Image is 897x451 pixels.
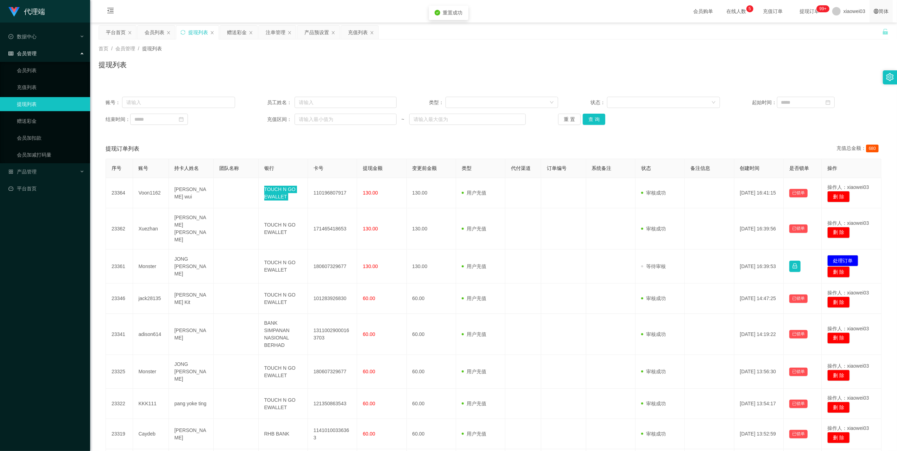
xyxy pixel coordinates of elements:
[308,178,357,208] td: 110196807917
[106,208,133,249] td: 23362
[641,190,666,196] span: 审核成功
[188,26,208,39] div: 提现列表
[789,189,808,197] button: 已锁单
[169,208,214,249] td: [PERSON_NAME] [PERSON_NAME]
[133,355,169,389] td: Monster
[122,97,235,108] input: 请输入
[139,165,149,171] span: 账号
[106,389,133,419] td: 23322
[106,26,126,39] div: 平台首页
[407,208,456,249] td: 130.00
[99,46,108,51] span: 首页
[827,332,850,344] button: 删 除
[462,263,486,269] span: 用户充值
[734,284,784,314] td: [DATE] 14:47:25
[641,401,666,406] span: 审核成功
[24,0,45,23] h1: 代理端
[886,73,894,81] i: 图标: setting
[133,284,169,314] td: jack28135
[407,389,456,419] td: 60.00
[547,165,567,171] span: 订单编号
[348,26,368,39] div: 充值列表
[288,31,292,35] i: 图标: close
[734,389,784,419] td: [DATE] 13:54:17
[827,402,850,413] button: 删 除
[462,369,486,374] span: 用户充值
[8,169,13,174] i: 图标: appstore-o
[789,165,809,171] span: 是否锁单
[259,178,308,208] td: TOUCH N GO EWALLET
[128,31,132,35] i: 图标: close
[106,116,130,123] span: 结束时间：
[99,59,127,70] h1: 提现列表
[145,26,164,39] div: 会员列表
[308,389,357,419] td: 121350863543
[827,220,869,226] span: 操作人：xiaowei03
[259,284,308,314] td: TOUCH N GO EWALLET
[723,9,750,14] span: 在线人数
[826,100,830,105] i: 图标: calendar
[259,419,308,449] td: RHB BANK
[308,355,357,389] td: 180607329677
[363,401,375,406] span: 60.00
[314,165,323,171] span: 卡号
[407,355,456,389] td: 60.00
[817,5,829,12] sup: 1214
[8,51,37,56] span: 会员管理
[175,165,199,171] span: 持卡人姓名
[462,331,486,337] span: 用户充值
[789,368,808,376] button: 已锁单
[558,114,581,125] button: 重 置
[295,97,397,108] input: 请输入
[827,395,869,401] span: 操作人：xiaowei03
[429,99,446,106] span: 类型：
[748,5,751,12] p: 5
[590,99,607,106] span: 状态：
[133,208,169,249] td: Xuezhan
[760,9,787,14] span: 充值订单
[304,26,329,39] div: 产品预设置
[789,224,808,233] button: 已锁单
[789,400,808,408] button: 已锁单
[789,330,808,338] button: 已锁单
[219,165,239,171] span: 团队名称
[746,5,753,12] sup: 5
[363,431,375,437] span: 60.00
[789,294,808,303] button: 已锁单
[181,30,185,35] i: 图标: sync
[827,370,850,381] button: 删 除
[407,249,456,284] td: 130.00
[169,249,214,284] td: JONG [PERSON_NAME]
[827,290,869,296] span: 操作人：xiaowei03
[407,419,456,449] td: 60.00
[752,99,777,106] span: 起始时间：
[259,389,308,419] td: TOUCH N GO EWALLET
[133,314,169,355] td: adison614
[106,249,133,284] td: 23361
[267,116,294,123] span: 充值区间：
[308,314,357,355] td: 13110029000163703
[462,296,486,301] span: 用户充值
[363,331,375,337] span: 60.00
[827,297,850,308] button: 删 除
[133,249,169,284] td: Monster
[138,46,139,51] span: /
[866,145,879,152] span: 680
[169,314,214,355] td: [PERSON_NAME]
[264,165,274,171] span: 银行
[259,249,308,284] td: TOUCH N GO EWALLET
[133,178,169,208] td: Voon1162
[17,63,84,77] a: 会员列表
[295,114,397,125] input: 请输入最小值为
[641,296,666,301] span: 审核成功
[827,227,850,238] button: 删 除
[462,431,486,437] span: 用户充值
[267,99,294,106] span: 员工姓名：
[308,208,357,249] td: 171465418653
[308,419,357,449] td: 11410100336363
[712,100,716,105] i: 图标: down
[17,148,84,162] a: 会员加减打码量
[641,226,666,231] span: 审核成功
[331,31,335,35] i: 图标: close
[133,389,169,419] td: KKK111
